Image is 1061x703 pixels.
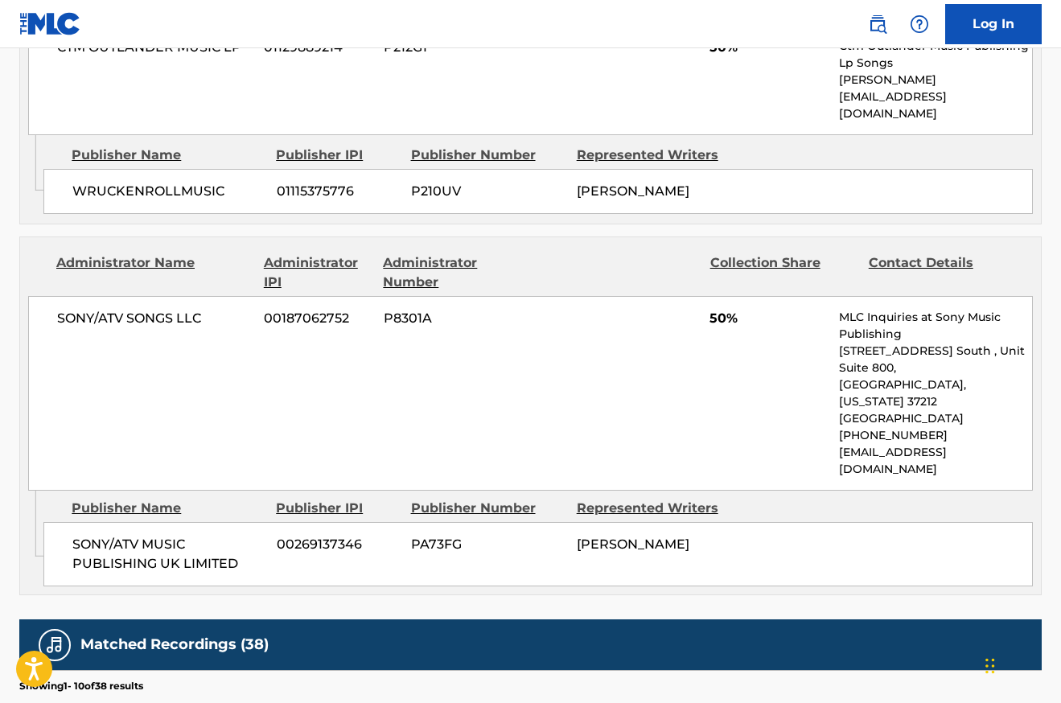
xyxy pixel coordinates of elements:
div: Administrator IPI [264,253,372,292]
span: SONY/ATV MUSIC PUBLISHING UK LIMITED [72,535,265,573]
span: [PERSON_NAME] [577,183,689,199]
a: Public Search [862,8,894,40]
span: PA73FG [411,535,565,554]
h5: Matched Recordings (38) [80,635,269,654]
div: Collection Share [710,253,857,292]
span: P8301A [384,309,530,328]
div: Represented Writers [577,146,730,165]
p: [PHONE_NUMBER] [839,427,1032,444]
img: Matched Recordings [45,635,64,655]
div: Contact Details [869,253,1015,292]
p: Showing 1 - 10 of 38 results [19,679,143,693]
div: Administrator Number [383,253,529,292]
span: P210UV [411,182,565,201]
div: Administrator Name [56,253,252,292]
div: Publisher Name [72,146,264,165]
div: Publisher Number [411,499,565,518]
p: MLC Inquiries at Sony Music Publishing [839,309,1032,343]
p: [PERSON_NAME][EMAIL_ADDRESS][DOMAIN_NAME] [839,72,1032,122]
div: Publisher Number [411,146,565,165]
img: help [910,14,929,34]
div: Drag [985,642,995,690]
p: [STREET_ADDRESS] South , Unit Suite 800, [839,343,1032,376]
p: [EMAIL_ADDRESS][DOMAIN_NAME] [839,444,1032,478]
span: WRUCKENROLLMUSIC [72,182,265,201]
img: search [868,14,887,34]
span: 01115375776 [277,182,399,201]
span: SONY/ATV SONGS LLC [57,309,252,328]
p: Ctm Outlander Music Publishing Lp Songs [839,38,1032,72]
img: MLC Logo [19,12,81,35]
a: Log In [945,4,1042,44]
div: Publisher IPI [276,499,398,518]
p: [GEOGRAPHIC_DATA] [839,410,1032,427]
div: Represented Writers [577,499,730,518]
div: Publisher Name [72,499,264,518]
div: Publisher IPI [276,146,398,165]
p: [GEOGRAPHIC_DATA], [US_STATE] 37212 [839,376,1032,410]
span: [PERSON_NAME] [577,536,689,552]
span: 00187062752 [264,309,371,328]
span: 50% [709,309,826,328]
iframe: Chat Widget [981,626,1061,703]
div: Help [903,8,936,40]
span: 00269137346 [277,535,399,554]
